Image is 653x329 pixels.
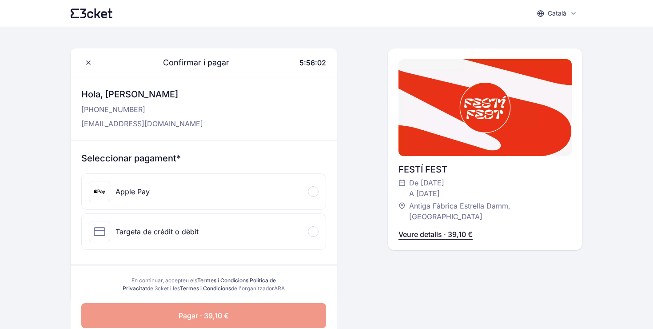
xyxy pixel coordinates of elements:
h3: Seleccionar pagament* [81,152,326,164]
p: Veure detalls · 39,10 € [398,229,473,240]
a: Termes i Condicions [197,277,248,284]
div: En continuar, accepteu els i de 3cket i les de l'organitzador [120,277,287,293]
p: [EMAIL_ADDRESS][DOMAIN_NAME] [81,118,203,129]
p: [PHONE_NUMBER] [81,104,203,115]
p: Català [548,9,566,18]
span: Pagar · 39,10 € [179,310,229,321]
div: Apple Pay [115,186,150,197]
div: FESTÍ FEST [398,163,572,176]
span: Confirmar i pagar [152,56,229,69]
button: Pagar · 39,10 € [81,303,326,328]
span: ARA [274,285,285,292]
span: De [DATE] A [DATE] [409,177,444,199]
span: 5:56:02 [299,58,326,67]
span: Antiga Fàbrica Estrella Damm, [GEOGRAPHIC_DATA] [409,201,563,222]
div: Targeta de crèdit o dèbit [115,226,199,237]
h3: Hola, [PERSON_NAME] [81,88,203,100]
a: Termes i Condicions [180,285,231,292]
